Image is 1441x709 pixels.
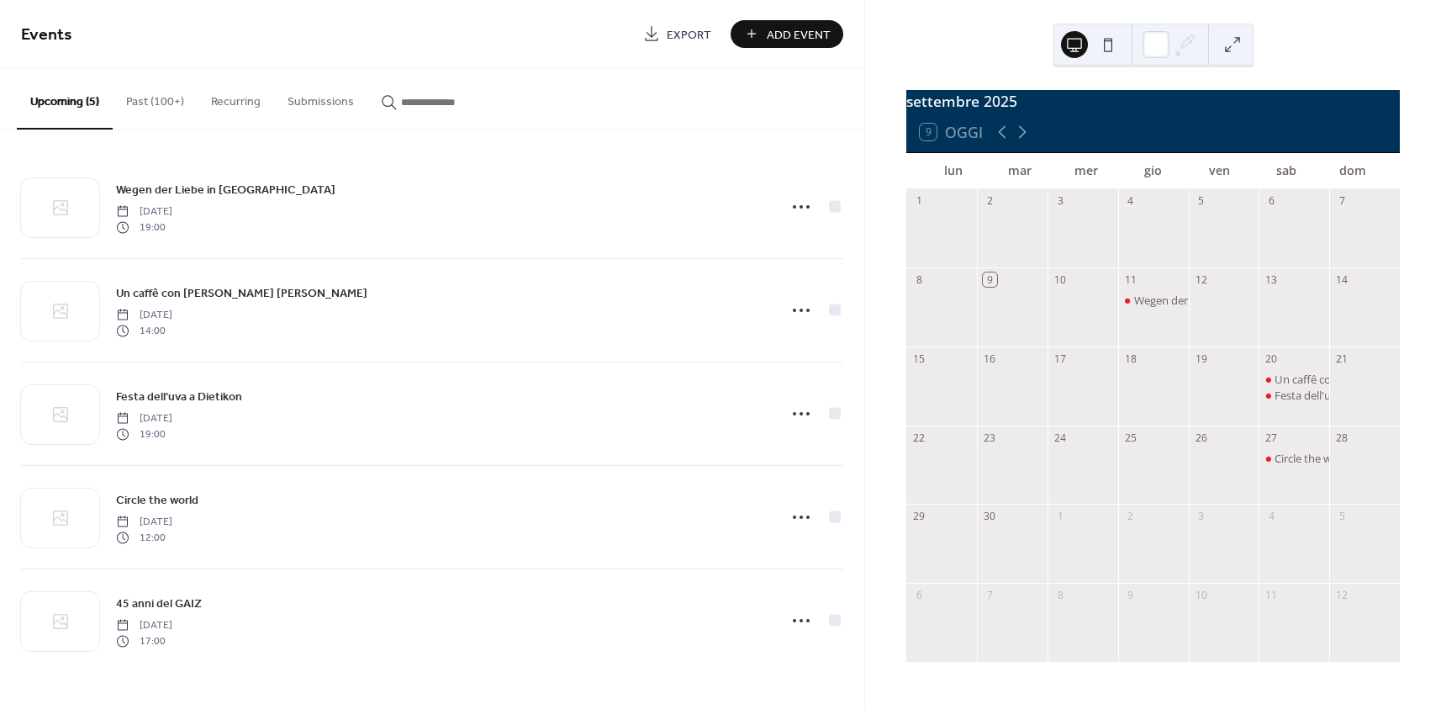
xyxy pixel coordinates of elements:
[1186,153,1253,188] div: ven
[983,510,997,524] div: 30
[113,68,198,128] button: Past (100+)
[983,431,997,445] div: 23
[1118,293,1189,308] div: Wegen der Liebe in Zürich
[1194,431,1208,445] div: 26
[1194,352,1208,366] div: 19
[116,411,172,426] span: [DATE]
[912,510,926,524] div: 29
[912,352,926,366] div: 15
[1335,193,1349,208] div: 7
[116,490,198,510] a: Circle the world
[1264,272,1279,287] div: 13
[1194,510,1208,524] div: 3
[116,530,172,545] span: 12:00
[1335,431,1349,445] div: 28
[983,589,997,603] div: 7
[116,285,367,303] span: Un caffê con [PERSON_NAME] [PERSON_NAME]
[1123,193,1137,208] div: 4
[116,220,172,235] span: 19:00
[912,431,926,445] div: 22
[1134,293,1341,308] div: Wegen der Liebe in [GEOGRAPHIC_DATA]
[906,90,1400,112] div: settembre 2025
[21,19,72,51] span: Events
[1264,589,1279,603] div: 11
[1194,589,1208,603] div: 10
[274,68,367,128] button: Submissions
[116,426,172,442] span: 19:00
[116,323,172,338] span: 14:00
[1053,153,1120,188] div: mer
[731,20,843,48] button: Add Event
[116,182,335,199] span: Wegen der Liebe in [GEOGRAPHIC_DATA]
[1053,272,1068,287] div: 10
[1335,510,1349,524] div: 5
[198,68,274,128] button: Recurring
[1123,352,1137,366] div: 18
[116,633,172,648] span: 17:00
[1275,451,1352,466] div: Circle the world
[1264,510,1279,524] div: 4
[116,283,367,303] a: Un caffê con [PERSON_NAME] [PERSON_NAME]
[116,618,172,633] span: [DATE]
[767,26,831,44] span: Add Event
[1053,510,1068,524] div: 1
[1194,193,1208,208] div: 5
[983,272,997,287] div: 9
[1320,153,1386,188] div: dom
[1053,193,1068,208] div: 3
[116,387,242,406] a: Festa dell'uva a Dietikon
[116,204,172,220] span: [DATE]
[912,193,926,208] div: 1
[1120,153,1186,188] div: gio
[912,272,926,287] div: 8
[1259,372,1329,387] div: Un caffê con Mario Giorgio Stefano Baldi
[1335,352,1349,366] div: 21
[1194,272,1208,287] div: 12
[983,352,997,366] div: 16
[116,594,202,613] a: 45 anni del GAIZ
[920,153,986,188] div: lun
[116,595,202,613] span: 45 anni del GAIZ
[1264,193,1279,208] div: 6
[1264,431,1279,445] div: 27
[987,153,1053,188] div: mar
[1123,589,1137,603] div: 9
[912,589,926,603] div: 6
[1264,352,1279,366] div: 20
[1254,153,1320,188] div: sab
[1053,589,1068,603] div: 8
[1123,272,1137,287] div: 11
[1259,451,1329,466] div: Circle the world
[17,68,113,130] button: Upcoming (5)
[1123,431,1137,445] div: 25
[116,389,242,406] span: Festa dell'uva a Dietikon
[1123,510,1137,524] div: 2
[116,515,172,530] span: [DATE]
[116,180,335,199] a: Wegen der Liebe in [GEOGRAPHIC_DATA]
[667,26,711,44] span: Export
[1335,589,1349,603] div: 12
[983,193,997,208] div: 2
[1335,272,1349,287] div: 14
[631,20,724,48] a: Export
[1259,388,1329,403] div: Festa dell'uva a Dietikon
[1275,388,1396,403] div: Festa dell'uva a Dietikon
[116,492,198,510] span: Circle the world
[1053,352,1068,366] div: 17
[1053,431,1068,445] div: 24
[116,308,172,323] span: [DATE]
